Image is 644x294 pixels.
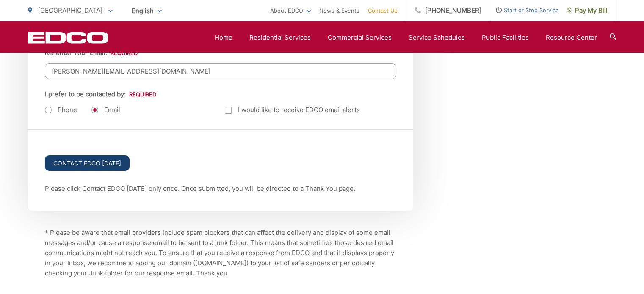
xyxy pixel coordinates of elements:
[409,33,465,43] a: Service Schedules
[38,6,102,14] span: [GEOGRAPHIC_DATA]
[45,155,130,171] input: Contact EDCO [DATE]
[225,105,360,115] label: I would like to receive EDCO email alerts
[91,106,120,114] label: Email
[45,49,138,57] label: Re-enter Your Email:
[328,33,392,43] a: Commercial Services
[546,33,597,43] a: Resource Center
[45,228,396,278] p: * Please be aware that email providers include spam blockers that can affect the delivery and dis...
[368,5,398,16] a: Contact Us
[270,5,311,16] a: About EDCO
[45,106,77,114] label: Phone
[45,184,396,194] p: Please click Contact EDCO [DATE] only once. Once submitted, you will be directed to a Thank You p...
[45,91,156,98] label: I prefer to be contacted by:
[215,33,232,43] a: Home
[482,33,529,43] a: Public Facilities
[125,3,168,18] span: English
[249,33,311,43] a: Residential Services
[567,5,608,16] span: Pay My Bill
[28,32,108,44] a: EDCD logo. Return to the homepage.
[319,5,359,16] a: News & Events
